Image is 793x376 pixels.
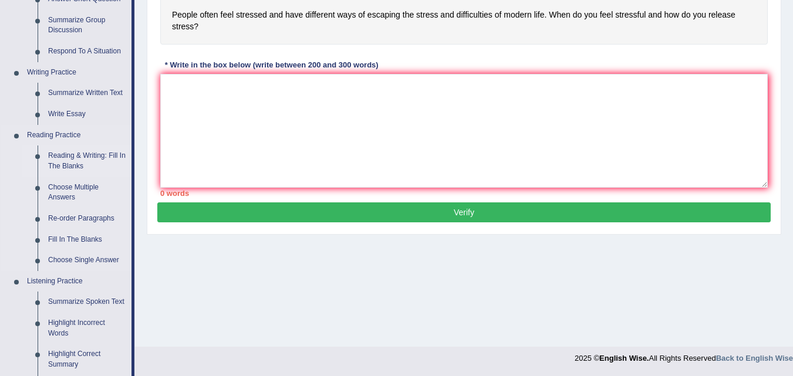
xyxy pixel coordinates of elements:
[157,202,771,222] button: Verify
[43,177,131,208] a: Choose Multiple Answers
[716,354,793,363] a: Back to English Wise
[43,41,131,62] a: Respond To A Situation
[22,62,131,83] a: Writing Practice
[43,10,131,41] a: Summarize Group Discussion
[22,271,131,292] a: Listening Practice
[22,125,131,146] a: Reading Practice
[599,354,649,363] strong: English Wise.
[43,104,131,125] a: Write Essay
[43,313,131,344] a: Highlight Incorrect Words
[43,292,131,313] a: Summarize Spoken Text
[43,208,131,229] a: Re-order Paragraphs
[43,145,131,177] a: Reading & Writing: Fill In The Blanks
[575,347,793,364] div: 2025 © All Rights Reserved
[160,59,383,70] div: * Write in the box below (write between 200 and 300 words)
[160,188,768,199] div: 0 words
[43,250,131,271] a: Choose Single Answer
[43,229,131,250] a: Fill In The Blanks
[43,83,131,104] a: Summarize Written Text
[43,344,131,375] a: Highlight Correct Summary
